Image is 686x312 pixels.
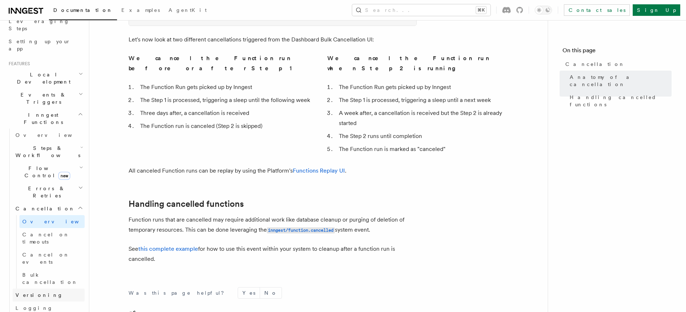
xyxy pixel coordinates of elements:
[129,215,417,235] p: Function runs that are cancelled may require additional work like database cleanup or purging of ...
[22,219,97,224] span: Overview
[129,199,244,209] a: Handling cancelled functions
[337,95,509,105] li: The Step 1 is processed, triggering a sleep until a next week
[337,108,509,128] li: A week after, a cancellation is received but the Step 2 is already started
[13,182,85,202] button: Errors & Retries
[13,129,85,142] a: Overview
[6,61,30,67] span: Features
[267,227,335,233] code: inngest/function.cancelled
[6,68,85,88] button: Local Development
[13,185,78,199] span: Errors & Retries
[13,215,85,289] div: Cancellation
[6,88,85,108] button: Events & Triggers
[565,61,625,68] span: Cancellation
[138,108,310,118] li: Three days after, a cancellation is received
[562,58,672,71] a: Cancellation
[138,121,310,131] li: The Function run is canceled (Step 2 is skipped)
[337,131,509,141] li: The Step 2 runs until completion
[562,46,672,58] h4: On this page
[567,91,672,111] a: Handling cancelled functions
[13,144,80,159] span: Steps & Workflows
[169,7,207,13] span: AgentKit
[13,162,85,182] button: Flow Controlnew
[15,305,53,311] span: Logging
[53,7,113,13] span: Documentation
[6,91,79,106] span: Events & Triggers
[22,232,70,245] span: Cancel on timeouts
[15,292,63,298] span: Versioning
[129,289,229,297] p: Was this page helpful?
[476,6,486,14] kbd: ⌘K
[633,4,680,16] a: Sign Up
[129,35,417,45] p: Let's now look at two different cancellations triggered from the Dashboard Bulk Cancellation UI:
[19,268,85,289] a: Bulk cancellation
[13,205,75,212] span: Cancellation
[19,215,85,228] a: Overview
[138,245,198,252] a: this complete example
[6,35,85,55] a: Setting up your app
[260,288,282,298] button: No
[22,252,70,265] span: Cancel on events
[129,244,417,264] p: See for how to use this event within your system to cleanup after a function run is cancelled.
[327,55,490,72] strong: We cancel the Function run when Step 2 is running
[6,111,78,126] span: Inngest Functions
[117,2,164,19] a: Examples
[564,4,630,16] a: Contact sales
[138,82,310,92] li: The Function Run gets picked up by Inngest
[6,15,85,35] a: Leveraging Steps
[535,6,552,14] button: Toggle dark mode
[13,202,85,215] button: Cancellation
[15,132,90,138] span: Overview
[567,71,672,91] a: Anatomy of a cancellation
[19,228,85,248] a: Cancel on timeouts
[129,55,292,72] strong: We cancel the Function run before or after Step 1
[58,172,70,180] span: new
[352,4,490,16] button: Search...⌘K
[570,94,672,108] span: Handling cancelled functions
[6,108,85,129] button: Inngest Functions
[22,272,78,285] span: Bulk cancellation
[164,2,211,19] a: AgentKit
[337,82,509,92] li: The Function Run gets picked up by Inngest
[19,248,85,268] a: Cancel on events
[121,7,160,13] span: Examples
[267,226,335,233] a: inngest/function.cancelled
[49,2,117,20] a: Documentation
[13,142,85,162] button: Steps & Workflows
[13,165,79,179] span: Flow Control
[129,166,417,176] p: All canceled Function runs can be replay by using the Platform's .
[337,144,509,154] li: The Function run is marked as "canceled"
[9,39,71,52] span: Setting up your app
[138,95,310,105] li: The Step 1 is processed, triggering a sleep until the following week
[238,288,260,298] button: Yes
[6,71,79,85] span: Local Development
[13,289,85,302] a: Versioning
[293,167,345,174] a: Functions Replay UI
[570,73,672,88] span: Anatomy of a cancellation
